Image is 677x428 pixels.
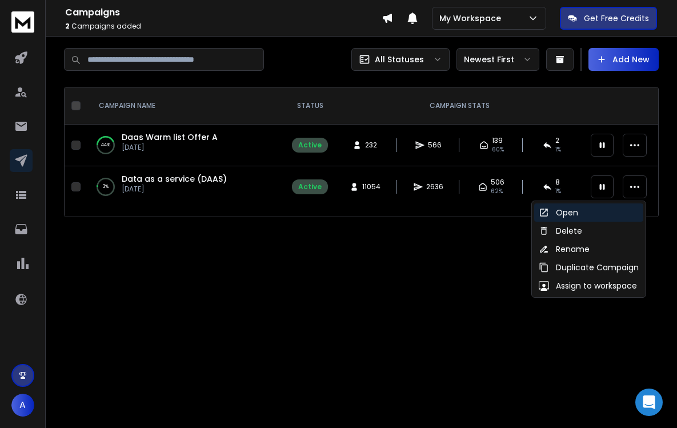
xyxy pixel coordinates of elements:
p: All Statuses [375,54,424,65]
span: 1 % [555,145,561,154]
div: Active [298,141,322,150]
span: 11054 [362,182,380,191]
button: Newest First [456,48,539,71]
div: Active [298,182,322,191]
p: 44 % [101,139,110,151]
button: A [11,394,34,417]
span: 2636 [426,182,443,191]
span: 506 [491,178,504,187]
div: Assign to workspace [539,280,637,291]
div: Duplicate Campaign [539,262,639,273]
span: 1 % [555,187,561,196]
th: CAMPAIGN STATS [335,87,584,125]
p: 3 % [103,181,109,193]
div: Delete [539,225,582,237]
p: Get Free Credits [584,13,649,24]
button: Get Free Credits [560,7,657,30]
th: CAMPAIGN NAME [85,87,285,125]
span: 566 [428,141,442,150]
button: Add New [588,48,659,71]
a: Data as a service (DAAS) [122,173,227,185]
span: 139 [492,136,503,145]
span: 8 [555,178,560,187]
span: 60 % [492,145,504,154]
p: My Workspace [439,13,506,24]
span: 2 [555,136,559,145]
span: 62 % [491,187,503,196]
p: [DATE] [122,143,218,152]
span: 232 [365,141,377,150]
img: logo [11,11,34,33]
th: STATUS [285,87,335,125]
span: 2 [65,21,70,31]
td: 3%Data as a service (DAAS)[DATE] [85,166,285,208]
p: [DATE] [122,185,227,194]
a: Daas Warm list Offer A [122,131,218,143]
h1: Campaigns [65,6,382,19]
div: Rename [539,243,590,255]
div: Open Intercom Messenger [635,389,663,416]
div: Open [539,207,578,218]
p: Campaigns added [65,22,382,31]
td: 44%Daas Warm list Offer A[DATE] [85,125,285,166]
